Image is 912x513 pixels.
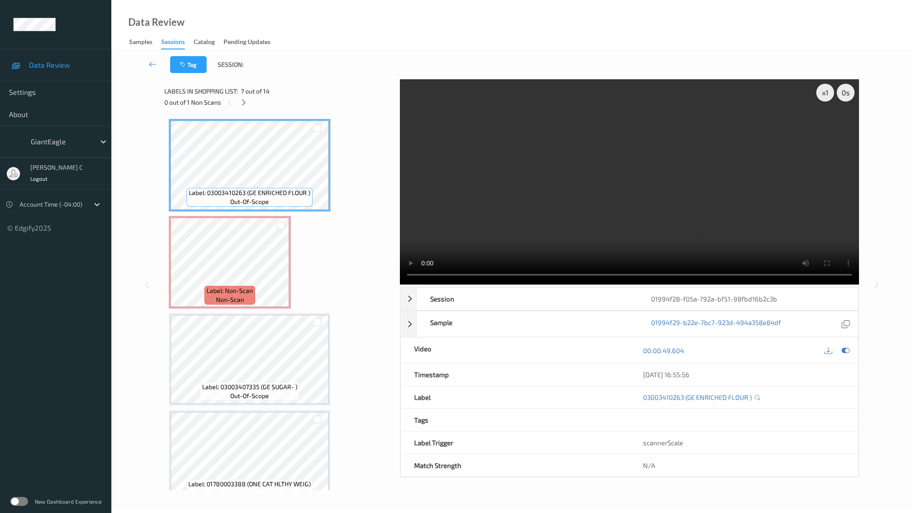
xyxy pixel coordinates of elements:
span: out-of-scope [230,391,269,400]
span: Label: 03003410263 (GE ENRICHED FLOUR ) [189,188,310,197]
div: 0 s [837,84,855,102]
span: out-of-scope [230,489,269,497]
div: Pending Updates [224,37,270,49]
div: Session01994f28-f05a-792a-bf51-98fbd16b2c3b [400,287,859,310]
div: Timestamp [401,363,629,386]
a: Catalog [194,36,224,49]
span: Label: 03003407335 (GE SUGAR- ) [202,383,297,391]
div: Session [417,288,637,310]
div: Sessions [161,37,185,49]
div: Catalog [194,37,215,49]
span: Label: 01780003388 (ONE CAT HLTHY WEIG) [188,480,311,489]
button: Tag [170,56,207,73]
div: Samples [129,37,152,49]
div: Data Review [128,18,184,27]
div: 01994f28-f05a-792a-bf51-98fbd16b2c3b [638,288,858,310]
a: Sessions [161,36,194,49]
a: 00:00:49.604 [643,346,684,355]
div: scannerScale [630,432,858,454]
div: Sample [417,311,637,337]
div: Label Trigger [401,432,629,454]
a: Samples [129,36,161,49]
div: Match Strength [401,454,629,476]
div: Video [401,338,629,363]
span: Labels in shopping list: [164,87,238,96]
div: [DATE] 16:55:56 [643,370,845,379]
span: Label: Non-Scan [207,286,253,295]
span: out-of-scope [230,197,269,206]
span: 7 out of 14 [241,87,270,96]
div: Label [401,386,629,408]
div: Sample01994f29-b22e-7bc7-923d-494a358e84df [400,311,859,337]
div: 0 out of 1 Non Scans [164,97,394,108]
a: 03003410263 (GE ENRICHED FLOUR ) [643,393,752,402]
div: N/A [630,454,858,476]
div: Tags [401,409,629,431]
span: non-scan [216,295,244,304]
a: Pending Updates [224,36,279,49]
span: Session: [218,60,244,69]
a: 01994f29-b22e-7bc7-923d-494a358e84df [651,318,781,330]
div: x 1 [816,84,834,102]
